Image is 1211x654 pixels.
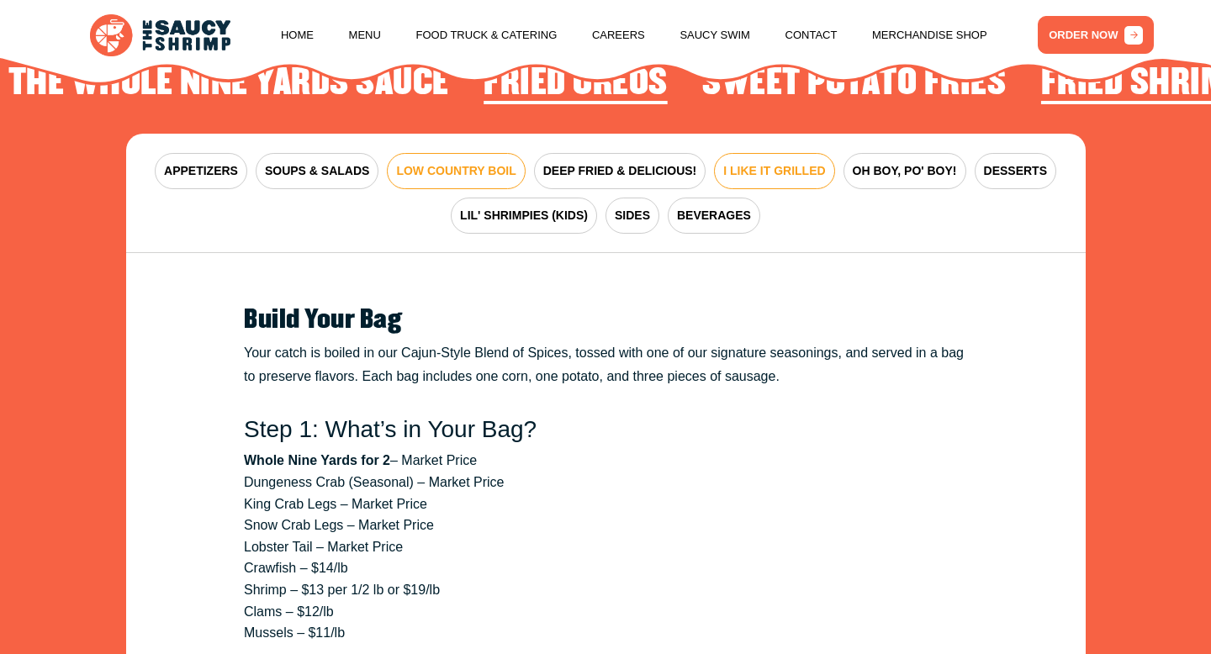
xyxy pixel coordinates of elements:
button: LIL' SHRIMPIES (KIDS) [451,198,597,234]
strong: Whole Nine Yards for 2 [244,453,390,467]
button: OH BOY, PO' BOY! [843,153,966,189]
span: APPETIZERS [164,162,238,180]
img: logo [90,14,230,56]
li: Lobster Tail – Market Price [244,536,967,558]
li: Shrimp – $13 per 1/2 lb or $19/lb [244,579,967,601]
a: Menu [349,3,381,67]
li: Crawfish – $14/lb [244,557,967,579]
li: Mussels – $11/lb [244,622,967,644]
li: Snow Crab Legs – Market Price [244,514,967,536]
button: DEEP FRIED & DELICIOUS! [534,153,706,189]
span: SIDES [615,207,650,224]
h2: Fried Oreos [484,64,668,103]
span: BEVERAGES [677,207,751,224]
h3: Step 1: What’s in Your Bag? [244,415,967,444]
span: LIL' SHRIMPIES (KIDS) [460,207,588,224]
p: Your catch is boiled in our Cajun-Style Blend of Spices, tossed with one of our signature seasoni... [244,341,967,388]
a: Careers [592,3,645,67]
span: SOUPS & SALADS [265,162,369,180]
button: SOUPS & SALADS [256,153,378,189]
a: ORDER NOW [1038,16,1154,54]
button: SIDES [605,198,659,234]
a: Food Truck & Catering [415,3,557,67]
span: DESSERTS [984,162,1047,180]
button: DESSERTS [975,153,1056,189]
h2: Build Your Bag [244,306,967,335]
a: Merchandise Shop [872,3,987,67]
li: Clams – $12/lb [244,601,967,623]
button: I LIKE IT GRILLED [714,153,834,189]
span: OH BOY, PO' BOY! [853,162,957,180]
span: LOW COUNTRY BOIL [396,162,516,180]
a: Contact [785,3,838,67]
h2: The Whole Nine Yards Sauce [8,64,449,103]
span: DEEP FRIED & DELICIOUS! [543,162,697,180]
a: Saucy Swim [680,3,750,67]
button: BEVERAGES [668,198,760,234]
a: Home [281,3,314,67]
button: LOW COUNTRY BOIL [387,153,525,189]
h2: Sweet Potato Fries [702,64,1006,103]
li: – Market Price [244,450,967,472]
li: Dungeness Crab (Seasonal) – Market Price [244,472,967,493]
li: King Crab Legs – Market Price [244,493,967,515]
button: APPETIZERS [155,153,247,189]
span: I LIKE IT GRILLED [723,162,825,180]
